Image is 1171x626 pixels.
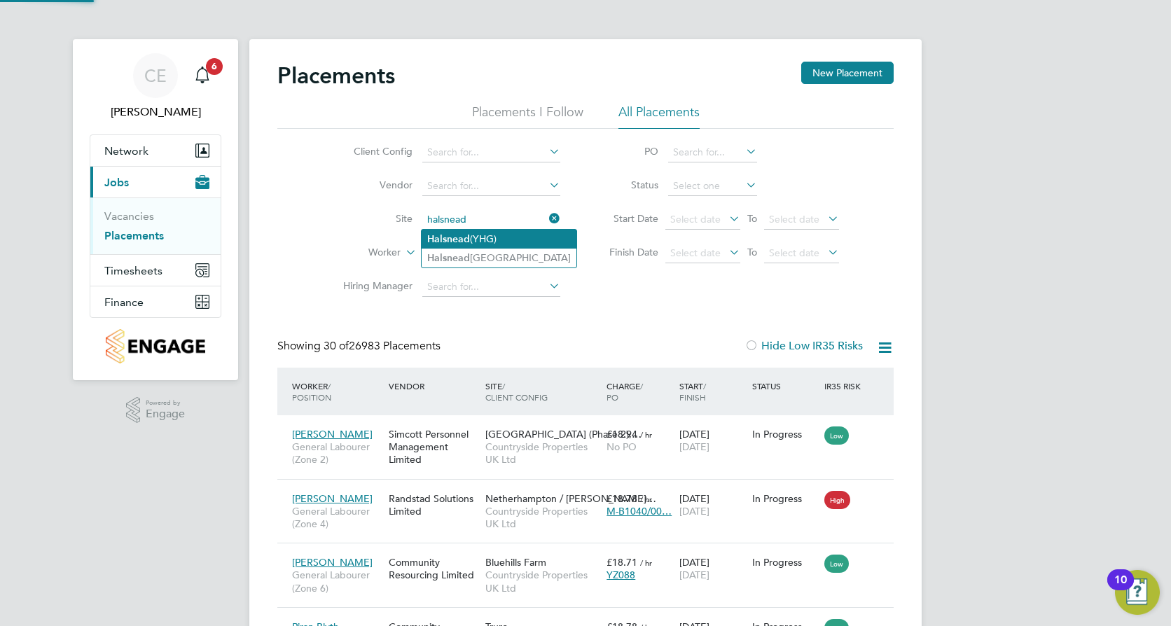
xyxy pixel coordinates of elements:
li: All Placements [618,104,700,129]
span: Charlie Eadie [90,104,221,120]
a: Piran BlythGeneral Labourer (Zone 4)Community Resourcing LimitedTruroCountryside Properties UK Lt... [289,613,894,625]
label: Worker [320,246,401,260]
span: Bluehills Farm [485,556,546,569]
button: Finance [90,286,221,317]
div: Community Resourcing Limited [385,549,482,588]
span: Select date [769,213,819,225]
button: Timesheets [90,255,221,286]
span: [GEOGRAPHIC_DATA] (Phase 2),… [485,428,642,440]
li: Placements I Follow [472,104,583,129]
input: Search for... [422,277,560,297]
span: Select date [670,246,721,259]
label: Finish Date [595,246,658,258]
span: 30 of [324,339,349,353]
a: [PERSON_NAME]General Labourer (Zone 4)Randstad Solutions LimitedNetherhampton / [PERSON_NAME]…Cou... [289,485,894,496]
span: Engage [146,408,185,420]
span: Countryside Properties UK Ltd [485,440,600,466]
div: In Progress [752,428,818,440]
div: Simcott Personnel Management Limited [385,421,482,473]
label: PO [595,145,658,158]
span: Netherhampton / [PERSON_NAME]… [485,492,656,505]
span: [DATE] [679,440,709,453]
span: [DATE] [679,505,709,517]
div: Worker [289,373,385,410]
div: [DATE] [676,421,749,460]
span: 26983 Placements [324,339,441,353]
div: Vendor [385,373,482,398]
span: Timesheets [104,264,162,277]
span: General Labourer (Zone 2) [292,440,382,466]
span: Countryside Properties UK Ltd [485,569,600,594]
label: Site [332,212,413,225]
span: / Finish [679,380,706,403]
span: High [824,491,850,509]
span: [DATE] [679,569,709,581]
label: Client Config [332,145,413,158]
span: 6 [206,58,223,75]
div: Jobs [90,197,221,254]
nav: Main navigation [73,39,238,380]
input: Search for... [422,176,560,196]
span: / hr [640,429,652,440]
a: 6 [188,53,216,98]
span: / hr [640,557,652,568]
a: Vacancies [104,209,154,223]
span: Network [104,144,148,158]
b: Halsnead [427,233,470,245]
span: Jobs [104,176,129,189]
label: Status [595,179,658,191]
div: IR35 Risk [821,373,869,398]
input: Search for... [668,143,757,162]
div: Charge [603,373,676,410]
li: (YHG) [422,230,576,249]
li: [GEOGRAPHIC_DATA] [422,249,576,267]
input: Select one [668,176,757,196]
span: [PERSON_NAME] [292,492,373,505]
div: [DATE] [676,549,749,588]
span: Finance [104,295,144,309]
span: General Labourer (Zone 6) [292,569,382,594]
span: £18.78 [607,492,637,505]
a: Powered byEngage [126,397,186,424]
div: Showing [277,339,443,354]
button: Network [90,135,221,166]
span: M-B1040/00… [607,505,672,517]
img: countryside-properties-logo-retina.png [106,329,205,363]
span: £18.94 [607,428,637,440]
span: Select date [670,213,721,225]
input: Search for... [422,143,560,162]
div: 10 [1114,580,1127,598]
a: Placements [104,229,164,242]
span: Low [824,555,849,573]
button: Jobs [90,167,221,197]
button: New Placement [801,62,894,84]
div: Randstad Solutions Limited [385,485,482,524]
span: General Labourer (Zone 4) [292,505,382,530]
span: [PERSON_NAME] [292,556,373,569]
span: Countryside Properties UK Ltd [485,505,600,530]
div: In Progress [752,556,818,569]
span: £18.71 [607,556,637,569]
a: Go to home page [90,329,221,363]
span: / PO [607,380,643,403]
div: Status [749,373,822,398]
span: CE [144,67,167,85]
a: [PERSON_NAME]General Labourer (Zone 2)Simcott Personnel Management Limited[GEOGRAPHIC_DATA] (Phas... [289,420,894,432]
label: Hide Low IR35 Risks [744,339,863,353]
span: To [743,209,761,228]
span: Powered by [146,397,185,409]
label: Start Date [595,212,658,225]
span: / Position [292,380,331,403]
label: Vendor [332,179,413,191]
span: / Client Config [485,380,548,403]
span: Low [824,426,849,445]
span: No PO [607,440,637,453]
button: Open Resource Center, 10 new notifications [1115,570,1160,615]
div: In Progress [752,492,818,505]
span: Select date [769,246,819,259]
div: Site [482,373,603,410]
a: [PERSON_NAME]General Labourer (Zone 6)Community Resourcing LimitedBluehills FarmCountryside Prope... [289,548,894,560]
span: To [743,243,761,261]
div: [DATE] [676,485,749,524]
a: CE[PERSON_NAME] [90,53,221,120]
